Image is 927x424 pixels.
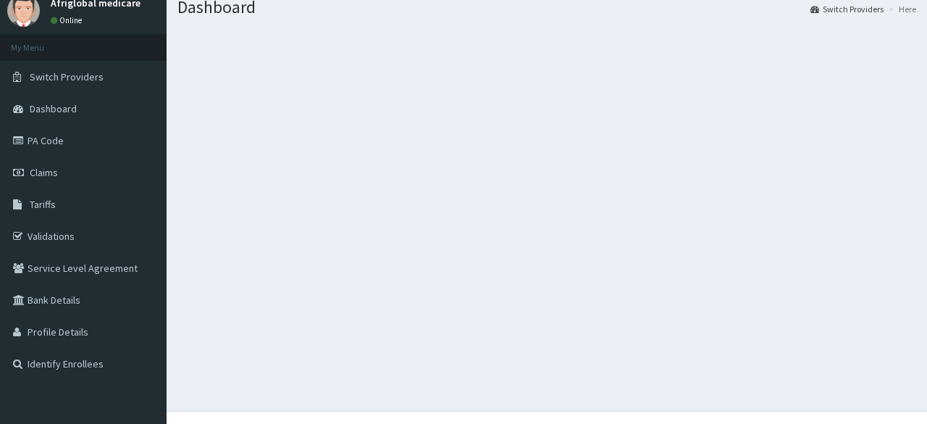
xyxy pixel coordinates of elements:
li: Here [885,3,916,15]
span: Tariffs [30,198,56,211]
a: Online [51,15,85,25]
a: Switch Providers [810,3,884,15]
span: Switch Providers [30,70,104,83]
span: Dashboard [30,102,77,115]
span: Claims [30,166,58,179]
